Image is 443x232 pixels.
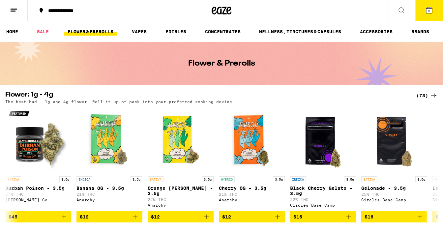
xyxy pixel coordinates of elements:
[344,176,356,182] p: 3.5g
[131,176,142,182] p: 3.5g
[151,214,160,219] span: $12
[76,176,92,182] p: INDICA
[148,176,163,182] p: SATIVA
[290,176,306,182] p: INDICA
[290,211,356,222] button: Add to bag
[5,100,235,104] p: The best bud - 1g and 4g flower. Roll it up or pack into your preferred smoking device.
[5,211,71,222] button: Add to bag
[188,60,255,68] h1: Flower & Prerolls
[219,176,235,182] p: HYBRID
[148,211,214,222] button: Add to bag
[293,214,302,219] span: $16
[219,186,285,191] p: Cherry OG - 3.5g
[64,28,117,36] a: FLOWER & PREROLLS
[219,192,285,196] p: 21% THC
[5,107,71,211] a: Open page for Durban Poison - 3.5g from Claybourne Co.
[148,197,214,202] p: 22% THC
[76,107,142,211] a: Open page for Banana OG - 3.5g from Anarchy
[361,192,427,196] p: 25% THC
[80,214,89,219] span: $12
[290,107,356,211] a: Open page for Black Cherry Gelato - 3.5g from Circles Base Camp
[428,9,430,13] span: 3
[219,198,285,202] div: Anarchy
[290,197,356,202] p: 22% THC
[76,186,142,191] p: Banana OG - 3.5g
[361,176,377,182] p: SATIVA
[76,211,142,222] button: Add to bag
[361,198,427,202] div: Circles Base Camp
[5,176,21,182] p: SATIVA
[361,211,427,222] button: Add to bag
[9,214,17,219] span: $45
[408,28,432,36] button: BRANDS
[202,28,244,36] a: CONCENTRATES
[256,28,344,36] a: WELLNESS, TINCTURES & CAPSULES
[361,107,427,211] a: Open page for Gelonade - 3.5g from Circles Base Camp
[290,203,356,207] div: Circles Base Camp
[361,107,427,173] img: Circles Base Camp - Gelonade - 3.5g
[59,176,71,182] p: 3.5g
[76,198,142,202] div: Anarchy
[148,203,214,207] div: Anarchy
[162,28,190,36] a: EDIBLES
[357,28,396,36] a: ACCESSORIES
[290,107,356,173] img: Circles Base Camp - Black Cherry Gelato - 3.5g
[361,186,427,191] p: Gelonade - 3.5g
[5,107,71,173] img: Claybourne Co. - Durban Poison - 3.5g
[148,107,214,211] a: Open page for Orange Runtz - 3.5g from Anarchy
[290,186,356,196] p: Black Cherry Gelato - 3.5g
[5,192,71,196] p: 27% THC
[415,0,443,21] button: 3
[148,107,214,173] img: Anarchy - Orange Runtz - 3.5g
[219,107,285,173] img: Anarchy - Cherry OG - 3.5g
[222,214,231,219] span: $12
[5,198,71,202] div: [PERSON_NAME] Co.
[202,176,214,182] p: 3.5g
[148,186,214,196] p: Orange [PERSON_NAME] - 3.5g
[5,92,405,100] h2: Flower: 1g - 4g
[219,211,285,222] button: Add to bag
[76,107,142,173] img: Anarchy - Banana OG - 3.5g
[76,192,142,196] p: 21% THC
[416,92,438,100] a: (73)
[365,214,373,219] span: $16
[129,28,150,36] a: VAPES
[415,176,427,182] p: 3.5g
[5,186,71,191] p: Durban Poison - 3.5g
[34,28,52,36] a: SALE
[219,107,285,211] a: Open page for Cherry OG - 3.5g from Anarchy
[273,176,285,182] p: 3.5g
[3,28,21,36] a: HOME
